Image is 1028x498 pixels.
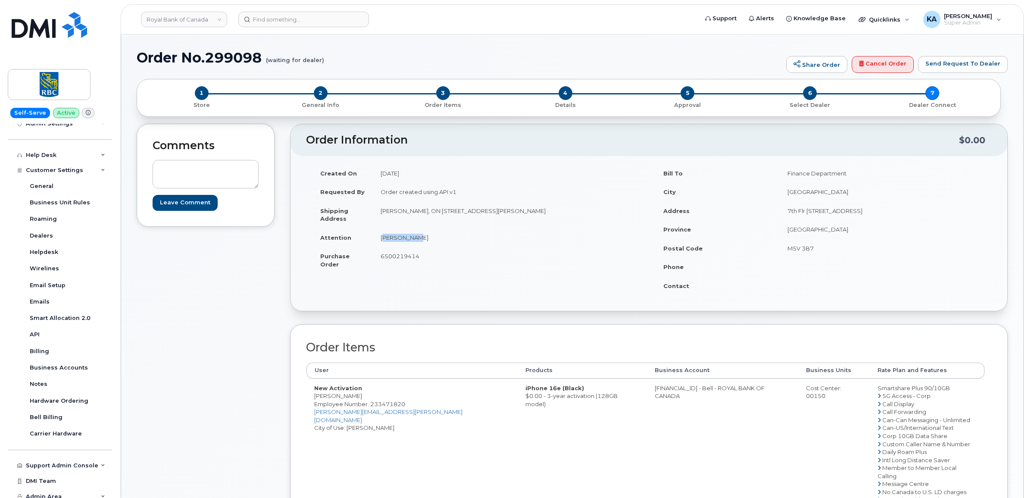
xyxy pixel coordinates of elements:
[663,226,691,233] strong: Province
[373,201,643,228] td: [PERSON_NAME], ON [STREET_ADDRESS][PERSON_NAME]
[780,182,985,201] td: [GEOGRAPHIC_DATA]
[786,56,847,73] a: Share Order
[752,101,868,109] p: Select Dealer
[320,188,365,195] strong: Requested By
[882,401,914,407] span: Call Display
[780,220,985,239] td: [GEOGRAPHIC_DATA]
[508,101,623,109] p: Details
[381,253,419,260] span: 6500219414
[630,101,745,109] p: Approval
[314,408,462,423] a: [PERSON_NAME][EMAIL_ADDRESS][PERSON_NAME][DOMAIN_NAME]
[259,100,382,109] a: 2 General Info
[153,195,218,211] input: Leave Comment
[195,86,209,100] span: 1
[306,341,985,354] h2: Order Items
[266,50,324,63] small: (waiting for dealer)
[882,392,931,399] span: 5G Access - Corp
[518,363,647,378] th: Products
[870,363,984,378] th: Rate Plan and Features
[306,363,518,378] th: User
[314,86,328,100] span: 2
[780,201,985,220] td: 7th Flr [STREET_ADDRESS]
[663,263,684,270] strong: Phone
[798,363,870,378] th: Business Units
[137,50,782,65] h1: Order No.299098
[780,164,985,183] td: Finance Department
[882,417,970,423] span: Can-Can Messaging - Unlimited
[320,170,357,177] strong: Created On
[306,134,959,146] h2: Order Information
[681,86,694,100] span: 5
[320,253,350,268] strong: Purchase Order
[382,100,504,109] a: 3 Order Items
[663,188,676,195] strong: City
[882,448,927,455] span: Daily Roam Plus
[882,424,954,431] span: Can-US/International Text
[263,101,378,109] p: General Info
[663,207,690,214] strong: Address
[663,282,689,289] strong: Contact
[803,86,817,100] span: 6
[314,401,405,407] span: Employee Number: 233471820
[882,489,966,495] span: No Canada to U.S. LD charges
[147,101,256,109] p: Store
[882,457,950,464] span: Intl Long Distance Saver
[647,363,799,378] th: Business Account
[320,207,348,222] strong: Shipping Address
[663,245,703,252] strong: Postal Code
[320,234,351,241] strong: Attention
[882,441,970,448] span: Custom Caller Name & Number
[144,100,259,109] a: 1 Store
[852,56,914,73] a: Cancel Order
[314,385,362,392] strong: New Activation
[878,464,956,479] span: Member to Member Local Calling
[373,164,643,183] td: [DATE]
[559,86,572,100] span: 4
[373,228,643,247] td: [PERSON_NAME]
[525,385,584,392] strong: iPhone 16e (Black)
[504,100,627,109] a: 4 Details
[373,182,643,201] td: Order created using API v1
[153,140,259,152] h2: Comments
[959,132,985,148] div: $0.00
[385,101,501,109] p: Order Items
[749,100,871,109] a: 6 Select Dealer
[663,170,683,177] strong: Bill To
[918,56,1008,73] a: Send Request To Dealer
[882,480,929,487] span: Message Centre
[626,100,749,109] a: 5 Approval
[780,239,985,258] td: M5V 3B7
[806,384,862,400] div: Cost Center: 00150
[882,432,947,439] span: Corp 10GB Data Share
[436,86,450,100] span: 3
[882,408,926,415] span: Call Forwarding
